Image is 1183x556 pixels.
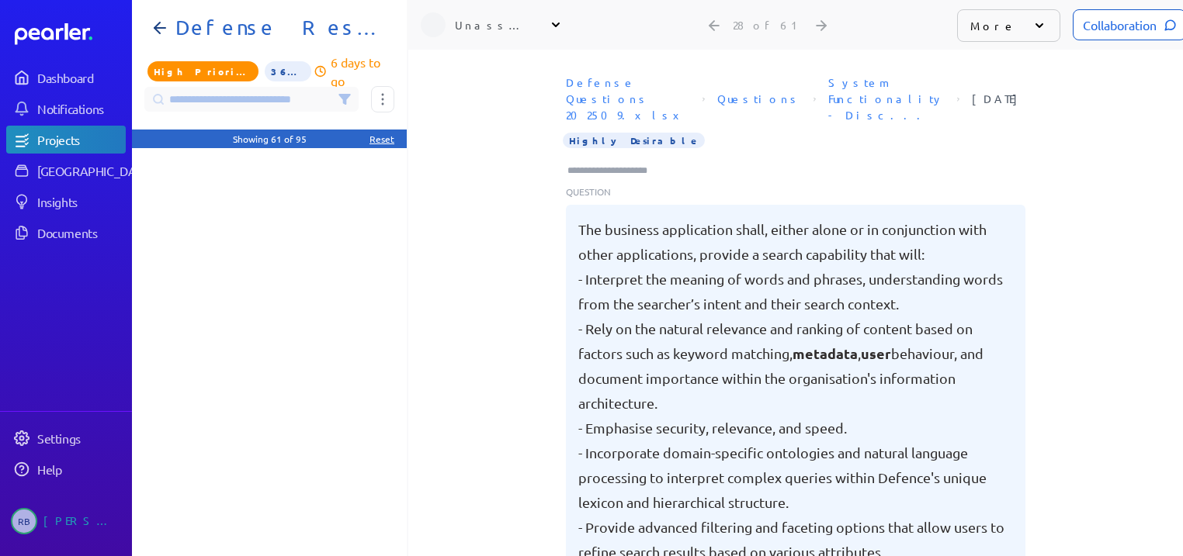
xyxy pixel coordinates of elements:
div: [PERSON_NAME] [43,508,121,534]
a: Help [6,455,126,483]
a: Projects [6,126,126,154]
span: Importance Highly Desirable [563,133,705,148]
div: Dashboard [37,70,124,85]
span: 36% of Questions Completed [265,61,311,81]
div: Help [37,461,124,477]
span: Sheet: Questions [711,85,807,113]
div: Insights [37,194,124,209]
a: RB[PERSON_NAME] [6,502,126,540]
a: Insights [6,188,126,216]
span: Section: System Functionality - Discovery, use and sharing - Search, retrieval, presentation, use... [822,68,951,130]
p: 6 days to go [331,53,394,90]
a: Notifications [6,95,126,123]
div: Reset [369,133,394,145]
div: 28 of 61 [733,18,804,32]
div: [GEOGRAPHIC_DATA] [37,163,153,178]
a: Dashboard [6,64,126,92]
span: Ryan Baird [11,508,37,534]
div: Unassigned [455,17,533,33]
div: Settings [37,430,124,446]
span: Priority [147,61,258,81]
span: metadata [793,344,858,362]
h1: Defense Response 202509 [169,16,382,40]
div: Projects [37,132,124,147]
p: Question [566,185,1025,199]
div: Notifications [37,101,124,116]
span: Document: Defense Questions 202509.xlsx [560,68,696,130]
div: Showing 61 of 95 [233,133,307,145]
span: Reference Number: 4.1.10 [966,85,1032,113]
span: user [861,344,891,362]
p: More [970,18,1016,33]
a: [GEOGRAPHIC_DATA] [6,157,126,185]
a: Settings [6,424,126,452]
input: Type here to add tags [566,163,662,178]
div: Documents [37,225,124,240]
a: Documents [6,219,126,247]
a: Dashboard [15,23,126,45]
